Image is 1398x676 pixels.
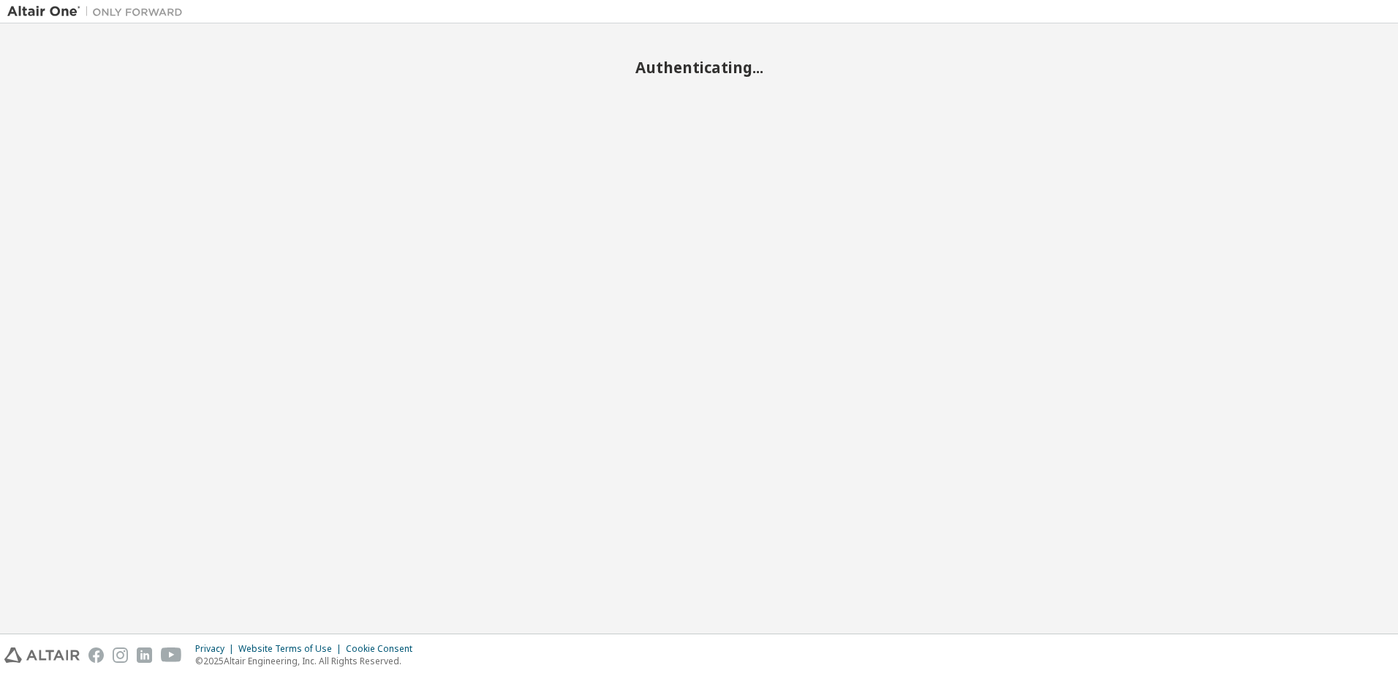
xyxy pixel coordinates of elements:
[346,643,421,655] div: Cookie Consent
[195,655,421,667] p: © 2025 Altair Engineering, Inc. All Rights Reserved.
[161,647,182,663] img: youtube.svg
[113,647,128,663] img: instagram.svg
[4,647,80,663] img: altair_logo.svg
[238,643,346,655] div: Website Terms of Use
[137,647,152,663] img: linkedin.svg
[88,647,104,663] img: facebook.svg
[195,643,238,655] div: Privacy
[7,4,190,19] img: Altair One
[7,58,1391,77] h2: Authenticating...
